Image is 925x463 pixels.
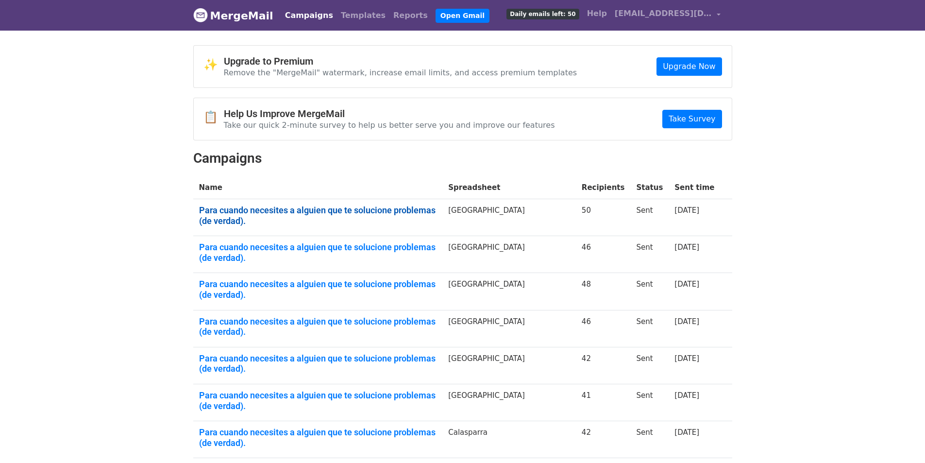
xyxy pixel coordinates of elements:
span: 📋 [203,110,224,124]
span: ✨ [203,58,224,72]
a: Take Survey [662,110,722,128]
a: Para cuando necesites a alguien que te solucione problemas (de verdad). [199,390,437,411]
td: 42 [576,421,631,458]
td: [GEOGRAPHIC_DATA] [442,347,576,384]
td: Sent [630,384,669,421]
a: Daily emails left: 50 [503,4,583,23]
a: Para cuando necesites a alguien que te solucione problemas (de verdad). [199,242,437,263]
td: Sent [630,273,669,310]
td: Calasparra [442,421,576,458]
h4: Help Us Improve MergeMail [224,108,555,120]
td: 42 [576,347,631,384]
a: Campaigns [281,6,337,25]
p: Remove the "MergeMail" watermark, increase email limits, and access premium templates [224,68,577,78]
a: [DATE] [674,391,699,400]
p: Take our quick 2-minute survey to help us better serve you and improve our features [224,120,555,130]
td: [GEOGRAPHIC_DATA] [442,236,576,273]
td: 46 [576,310,631,347]
th: Name [193,176,443,199]
td: [GEOGRAPHIC_DATA] [442,384,576,421]
a: Para cuando necesites a alguien que te solucione problemas (de verdad). [199,279,437,300]
td: [GEOGRAPHIC_DATA] [442,199,576,236]
a: [DATE] [674,317,699,326]
th: Recipients [576,176,631,199]
span: [EMAIL_ADDRESS][DOMAIN_NAME] [615,8,712,19]
iframe: Chat Widget [876,416,925,463]
td: Sent [630,236,669,273]
a: [DATE] [674,428,699,437]
a: [DATE] [674,280,699,289]
a: Upgrade Now [656,57,722,76]
th: Sent time [669,176,720,199]
a: Para cuando necesites a alguien que te solucione problemas (de verdad). [199,353,437,374]
a: Open Gmail [436,9,489,23]
a: [DATE] [674,354,699,363]
th: Spreadsheet [442,176,576,199]
h2: Campaigns [193,150,732,167]
th: Status [630,176,669,199]
a: Para cuando necesites a alguien que te solucione problemas (de verdad). [199,427,437,448]
a: [EMAIL_ADDRESS][DOMAIN_NAME] [611,4,724,27]
h4: Upgrade to Premium [224,55,577,67]
td: Sent [630,310,669,347]
a: Reports [389,6,432,25]
td: Sent [630,199,669,236]
a: MergeMail [193,5,273,26]
td: 48 [576,273,631,310]
a: Help [583,4,611,23]
td: [GEOGRAPHIC_DATA] [442,310,576,347]
span: Daily emails left: 50 [506,9,579,19]
td: [GEOGRAPHIC_DATA] [442,273,576,310]
a: [DATE] [674,243,699,252]
td: 46 [576,236,631,273]
a: Para cuando necesites a alguien que te solucione problemas (de verdad). [199,316,437,337]
a: Para cuando necesites a alguien que te solucione problemas (de verdad). [199,205,437,226]
td: Sent [630,347,669,384]
td: Sent [630,421,669,458]
a: Templates [337,6,389,25]
a: [DATE] [674,206,699,215]
img: MergeMail logo [193,8,208,22]
td: 41 [576,384,631,421]
td: 50 [576,199,631,236]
